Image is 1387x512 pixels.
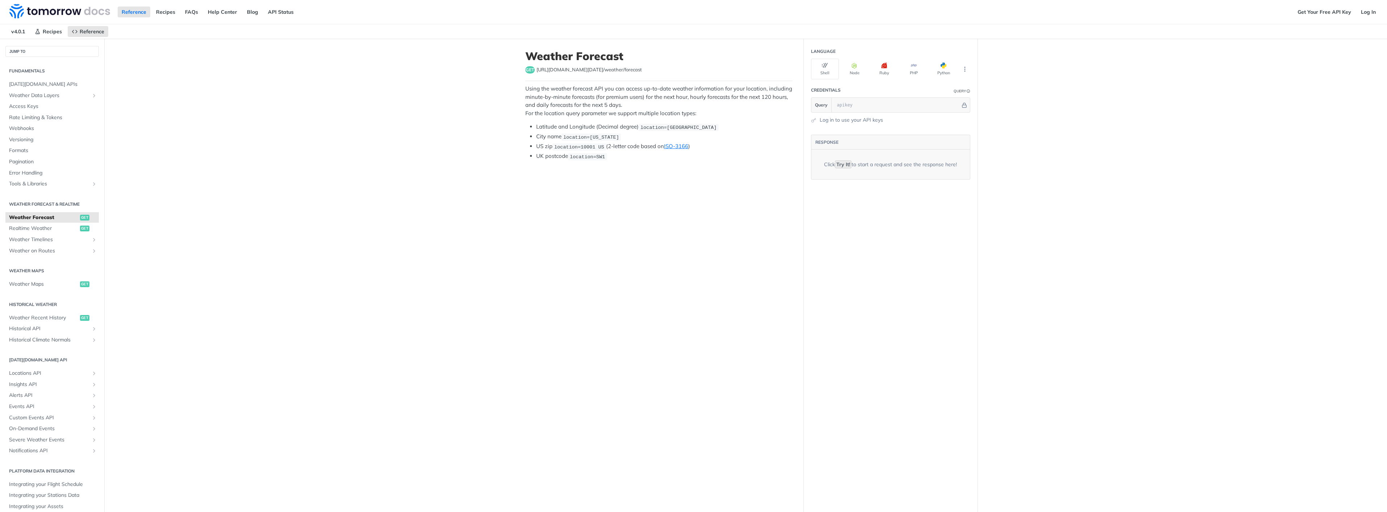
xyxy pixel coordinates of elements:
span: Weather Maps [9,281,78,288]
a: Help Center [204,7,241,17]
span: get [80,315,89,321]
span: v4.0.1 [7,26,29,37]
button: Show subpages for Notifications API [91,448,97,454]
span: Tools & Libraries [9,180,89,188]
a: Realtime Weatherget [5,223,99,234]
h2: Platform DATA integration [5,468,99,474]
span: get [80,226,89,231]
h2: Weather Forecast & realtime [5,201,99,207]
button: Show subpages for Alerts API [91,393,97,398]
a: Weather TimelinesShow subpages for Weather Timelines [5,234,99,245]
a: [DATE][DOMAIN_NAME] APIs [5,79,99,90]
div: QueryInformation [954,88,970,94]
a: Blog [243,7,262,17]
code: location=[GEOGRAPHIC_DATA] [639,124,719,131]
code: Try It! [835,160,852,168]
span: Versioning [9,136,97,143]
span: Events API [9,403,89,410]
a: Weather Mapsget [5,279,99,290]
span: Recipes [43,28,62,35]
span: Weather Timelines [9,236,89,243]
code: location=10001 US [552,143,606,151]
button: Ruby [870,59,898,79]
button: Node [841,59,869,79]
a: Weather on RoutesShow subpages for Weather on Routes [5,245,99,256]
span: get [525,66,535,74]
button: Show subpages for Insights API [91,382,97,387]
span: Notifications API [9,447,89,454]
span: Insights API [9,381,89,388]
button: Hide [961,101,968,109]
a: Weather Forecastget [5,212,99,223]
a: Recipes [31,26,66,37]
span: Severe Weather Events [9,436,89,444]
a: Versioning [5,134,99,145]
span: Error Handling [9,169,97,177]
h2: Fundamentals [5,68,99,74]
p: Using the weather forecast API you can access up-to-date weather information for your location, i... [525,85,793,117]
span: Integrating your Assets [9,503,97,510]
a: FAQs [181,7,202,17]
a: Historical APIShow subpages for Historical API [5,323,99,334]
a: Integrating your Assets [5,501,99,512]
a: Get Your Free API Key [1294,7,1355,17]
span: Alerts API [9,392,89,399]
i: Information [967,89,970,93]
a: Error Handling [5,168,99,179]
span: Query [815,102,828,108]
span: Reference [80,28,104,35]
button: RESPONSE [815,139,839,146]
img: Tomorrow.io Weather API Docs [9,4,110,18]
span: Locations API [9,370,89,377]
div: Click to start a request and see the response here! [824,161,957,168]
h2: Weather Maps [5,268,99,274]
a: Reference [68,26,108,37]
span: Webhooks [9,125,97,132]
button: Show subpages for Weather on Routes [91,248,97,254]
button: Show subpages for Severe Weather Events [91,437,97,443]
button: Show subpages for Weather Timelines [91,237,97,243]
span: Weather Data Layers [9,92,89,99]
a: Formats [5,145,99,156]
a: Historical Climate NormalsShow subpages for Historical Climate Normals [5,335,99,345]
button: Shell [811,59,839,79]
svg: More ellipsis [962,66,968,72]
button: JUMP TO [5,46,99,57]
a: Log in to use your API keys [820,116,883,124]
li: US zip (2-letter code based on ) [536,142,793,151]
li: City name [536,133,793,141]
span: get [80,281,89,287]
button: Show subpages for Custom Events API [91,415,97,421]
span: On-Demand Events [9,425,89,432]
a: Recipes [152,7,179,17]
a: Log In [1357,7,1380,17]
span: Historical API [9,325,89,332]
button: Query [811,98,832,112]
button: PHP [900,59,928,79]
a: Rate Limiting & Tokens [5,112,99,123]
span: Realtime Weather [9,225,78,232]
a: Access Keys [5,101,99,112]
span: Weather Forecast [9,214,78,221]
h2: Historical Weather [5,301,99,308]
span: Formats [9,147,97,154]
span: Access Keys [9,103,97,110]
span: Custom Events API [9,414,89,421]
button: More Languages [959,64,970,75]
a: Tools & LibrariesShow subpages for Tools & Libraries [5,179,99,189]
a: ISO-3166 [664,143,688,150]
button: Show subpages for Events API [91,404,97,410]
button: Show subpages for Historical API [91,326,97,332]
a: Webhooks [5,123,99,134]
a: Events APIShow subpages for Events API [5,401,99,412]
span: get [80,215,89,221]
button: Show subpages for On-Demand Events [91,426,97,432]
span: Rate Limiting & Tokens [9,114,97,121]
a: On-Demand EventsShow subpages for On-Demand Events [5,423,99,434]
button: Show subpages for Historical Climate Normals [91,337,97,343]
span: Integrating your Stations Data [9,492,97,499]
a: Alerts APIShow subpages for Alerts API [5,390,99,401]
div: Credentials [811,87,841,93]
a: Severe Weather EventsShow subpages for Severe Weather Events [5,435,99,445]
li: UK postcode [536,152,793,160]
